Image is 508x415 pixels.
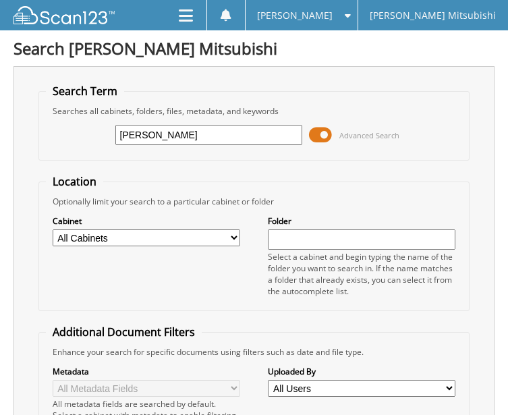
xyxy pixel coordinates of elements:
div: Searches all cabinets, folders, files, metadata, and keywords [46,105,463,117]
legend: Location [46,174,103,189]
legend: Search Term [46,84,124,99]
span: [PERSON_NAME] Mitsubishi [370,11,496,20]
div: Enhance your search for specific documents using filters such as date and file type. [46,346,463,358]
label: Metadata [53,366,240,377]
div: Select a cabinet and begin typing the name of the folder you want to search in. If the name match... [268,251,455,297]
h1: Search [PERSON_NAME] Mitsubishi [13,37,495,59]
div: Optionally limit your search to a particular cabinet or folder [46,196,463,207]
span: [PERSON_NAME] [257,11,333,20]
span: Advanced Search [339,130,399,140]
label: Uploaded By [268,366,455,377]
iframe: Chat Widget [441,350,508,415]
label: Folder [268,215,455,227]
img: scan123-logo-white.svg [13,6,115,24]
label: Cabinet [53,215,240,227]
legend: Additional Document Filters [46,325,202,339]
